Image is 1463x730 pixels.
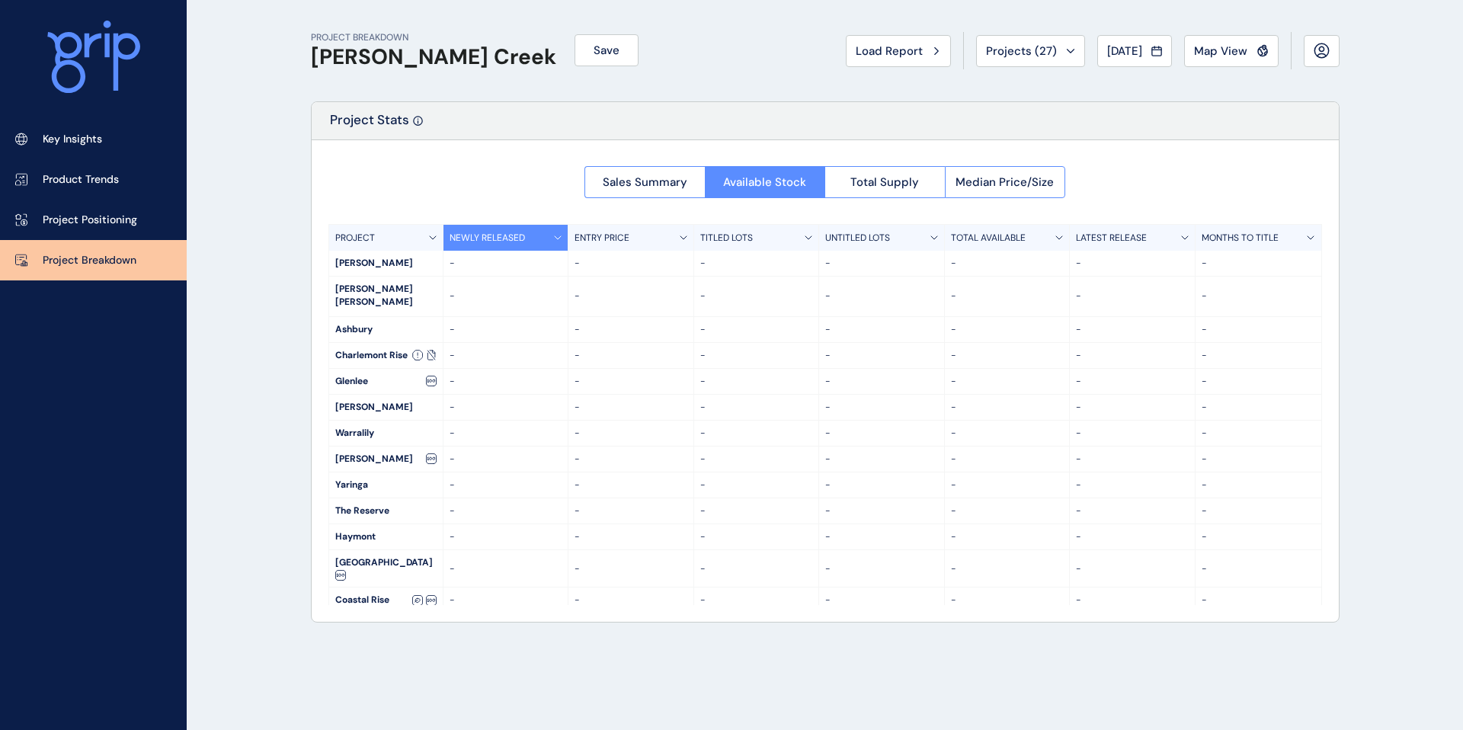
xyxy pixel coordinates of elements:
[594,43,619,58] span: Save
[986,43,1057,59] span: Projects ( 27 )
[856,43,923,59] span: Load Report
[1097,35,1172,67] button: [DATE]
[1184,35,1279,67] button: Map View
[575,34,639,66] button: Save
[43,132,102,147] p: Key Insights
[1194,43,1247,59] span: Map View
[330,111,409,139] p: Project Stats
[43,253,136,268] p: Project Breakdown
[43,213,137,228] p: Project Positioning
[311,31,556,44] p: PROJECT BREAKDOWN
[846,35,951,67] button: Load Report
[1107,43,1142,59] span: [DATE]
[43,172,119,187] p: Product Trends
[976,35,1085,67] button: Projects (27)
[311,44,556,70] h1: [PERSON_NAME] Creek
